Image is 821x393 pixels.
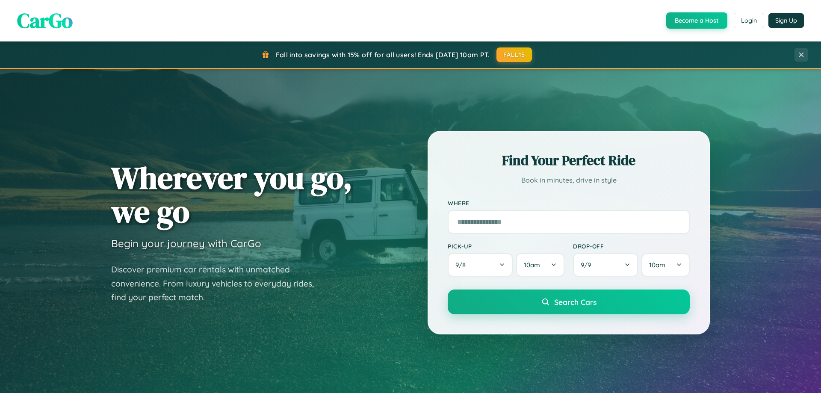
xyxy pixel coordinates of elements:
[448,199,690,207] label: Where
[768,13,804,28] button: Sign Up
[734,13,764,28] button: Login
[455,261,470,269] span: 9 / 8
[641,253,690,277] button: 10am
[649,261,665,269] span: 10am
[111,263,325,304] p: Discover premium car rentals with unmatched convenience. From luxury vehicles to everyday rides, ...
[111,237,261,250] h3: Begin your journey with CarGo
[448,151,690,170] h2: Find Your Perfect Ride
[516,253,564,277] button: 10am
[276,50,490,59] span: Fall into savings with 15% off for all users! Ends [DATE] 10am PT.
[554,297,597,307] span: Search Cars
[448,290,690,314] button: Search Cars
[496,47,532,62] button: FALL15
[448,253,513,277] button: 9/8
[573,253,638,277] button: 9/9
[573,242,690,250] label: Drop-off
[17,6,73,35] span: CarGo
[448,242,564,250] label: Pick-up
[666,12,727,29] button: Become a Host
[524,261,540,269] span: 10am
[111,161,352,228] h1: Wherever you go, we go
[448,174,690,186] p: Book in minutes, drive in style
[581,261,595,269] span: 9 / 9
